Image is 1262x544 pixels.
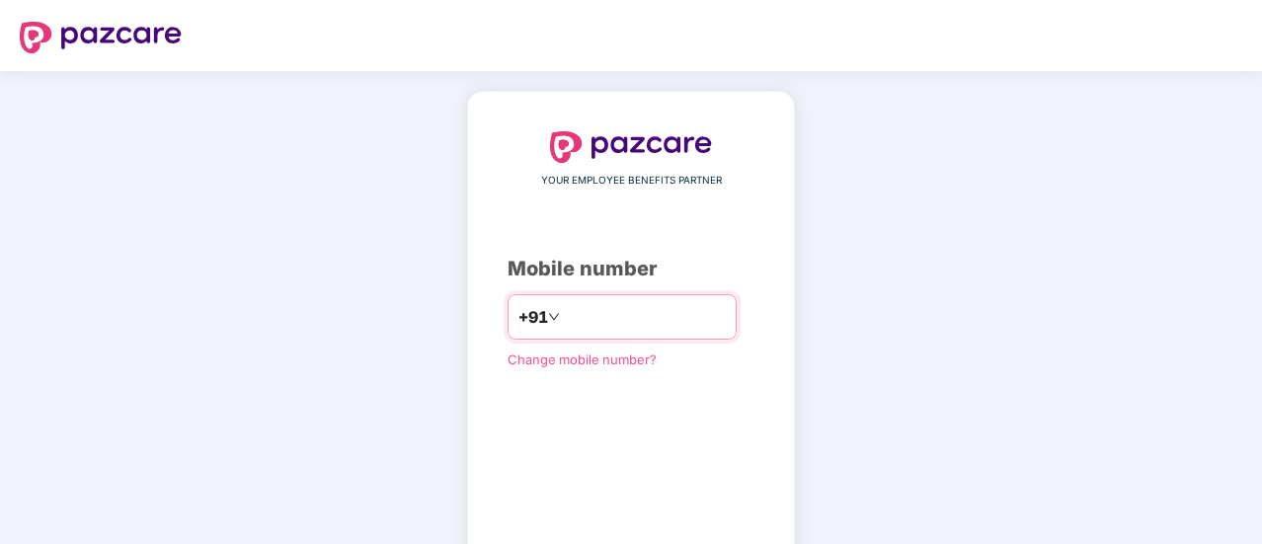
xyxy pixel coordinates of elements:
span: YOUR EMPLOYEE BENEFITS PARTNER [541,173,722,189]
img: logo [20,22,182,53]
span: down [548,311,560,323]
a: Change mobile number? [508,351,657,367]
span: +91 [518,305,548,330]
div: Mobile number [508,254,754,284]
img: logo [550,131,712,163]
